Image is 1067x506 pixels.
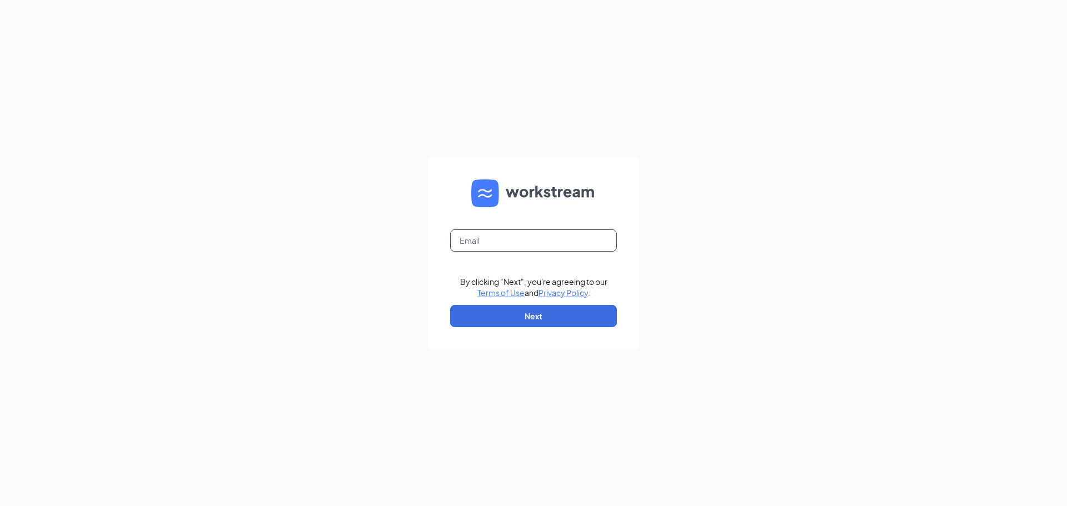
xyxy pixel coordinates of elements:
[539,288,588,298] a: Privacy Policy
[471,179,596,207] img: WS logo and Workstream text
[477,288,525,298] a: Terms of Use
[450,229,617,252] input: Email
[450,305,617,327] button: Next
[460,276,607,298] div: By clicking "Next", you're agreeing to our and .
